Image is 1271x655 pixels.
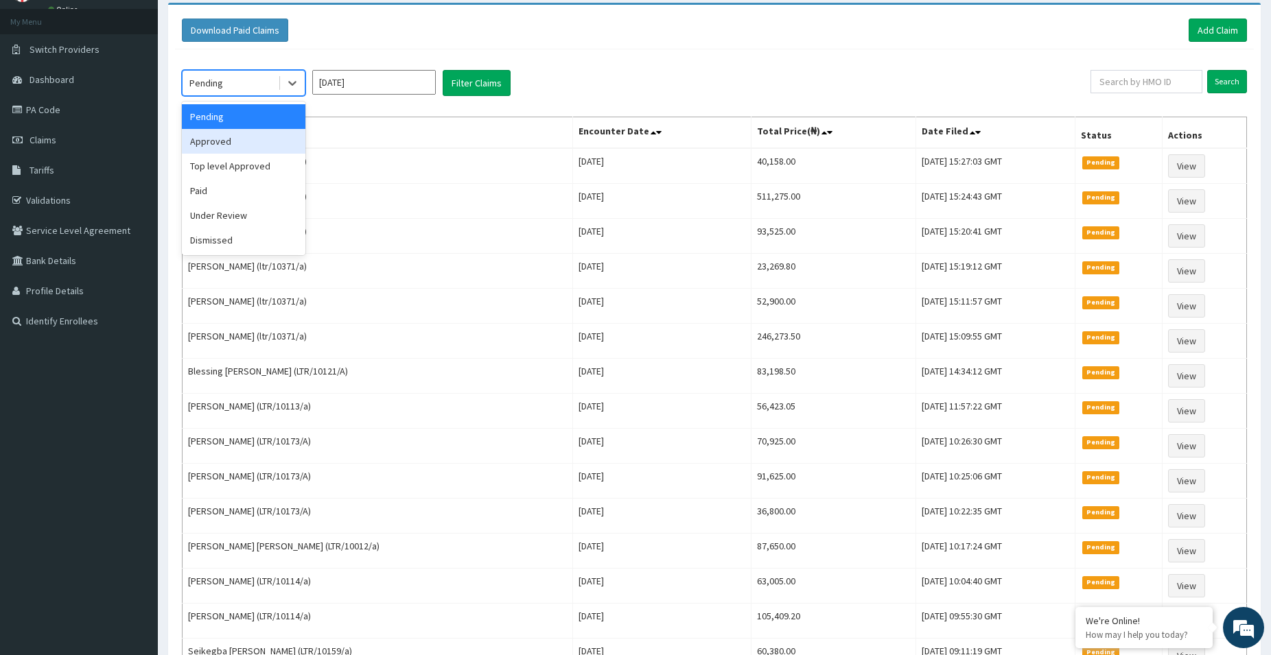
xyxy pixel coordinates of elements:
td: [PERSON_NAME] (LTR/10113/a) [183,394,573,429]
textarea: Type your message and hit 'Enter' [7,374,261,422]
td: [PERSON_NAME] (ltr/10371/a) [183,219,573,254]
span: Pending [1082,331,1120,344]
td: [PERSON_NAME] (ltr/10371/a) [183,184,573,219]
div: Minimize live chat window [225,7,258,40]
td: [DATE] [573,534,751,569]
div: Under Review [182,203,305,228]
td: 23,269.80 [751,254,916,289]
a: Online [48,5,81,14]
td: [DATE] [573,569,751,604]
a: View [1168,259,1205,283]
td: 87,650.00 [751,534,916,569]
a: View [1168,434,1205,457]
td: [PERSON_NAME] (ltr/10371/a) [183,324,573,359]
td: 52,900.00 [751,289,916,324]
a: View [1168,294,1205,318]
td: [DATE] 15:19:12 GMT [916,254,1075,289]
td: [DATE] 15:11:57 GMT [916,289,1075,324]
td: [DATE] [573,429,751,464]
img: d_794563401_company_1708531726252_794563401 [25,69,56,103]
td: [DATE] 09:55:30 GMT [916,604,1075,639]
td: Blessing [PERSON_NAME] (LTR/10121/A) [183,359,573,394]
td: 105,409.20 [751,604,916,639]
td: 246,273.50 [751,324,916,359]
th: Encounter Date [573,117,751,149]
th: Date Filed [916,117,1075,149]
input: Select Month and Year [312,70,436,95]
td: [PERSON_NAME] (ltr/10371/a) [183,289,573,324]
span: Pending [1082,226,1120,239]
td: [DATE] 15:27:03 GMT [916,148,1075,184]
a: View [1168,504,1205,527]
div: Pending [182,104,305,129]
td: 91,625.00 [751,464,916,499]
button: Filter Claims [443,70,511,96]
div: Dismissed [182,228,305,252]
p: How may I help you today? [1086,629,1202,641]
a: Add Claim [1189,19,1247,42]
a: View [1168,189,1205,213]
td: [DATE] [573,148,751,184]
input: Search [1207,70,1247,93]
input: Search by HMO ID [1091,70,1202,93]
span: Switch Providers [30,43,100,56]
td: [DATE] [573,394,751,429]
td: [DATE] 11:57:22 GMT [916,394,1075,429]
div: Chat with us now [71,77,231,95]
span: Pending [1082,401,1120,414]
td: [DATE] 10:25:06 GMT [916,464,1075,499]
td: [PERSON_NAME] (LTR/10173/A) [183,429,573,464]
a: View [1168,574,1205,597]
td: [DATE] 14:34:12 GMT [916,359,1075,394]
td: [DATE] 10:22:35 GMT [916,499,1075,534]
span: We're online! [80,173,189,311]
button: Download Paid Claims [182,19,288,42]
td: [DATE] 10:17:24 GMT [916,534,1075,569]
a: View [1168,364,1205,388]
div: Top level Approved [182,154,305,178]
div: Approved [182,129,305,154]
span: Pending [1082,191,1120,204]
td: 40,158.00 [751,148,916,184]
span: Pending [1082,506,1120,519]
td: [DATE] [573,324,751,359]
a: View [1168,154,1205,178]
td: [DATE] [573,219,751,254]
td: 83,198.50 [751,359,916,394]
th: Actions [1163,117,1247,149]
a: View [1168,469,1205,492]
a: View [1168,399,1205,422]
div: We're Online! [1086,615,1202,627]
th: Status [1075,117,1162,149]
td: [PERSON_NAME] (LTR/10173/A) [183,464,573,499]
td: [DATE] [573,499,751,534]
td: 36,800.00 [751,499,916,534]
td: [PERSON_NAME] (LTR/10173/A) [183,499,573,534]
td: 63,005.00 [751,569,916,604]
td: 511,275.00 [751,184,916,219]
td: [PERSON_NAME] (ltr/10371/a) [183,148,573,184]
th: Name [183,117,573,149]
td: [DATE] [573,254,751,289]
td: [DATE] 10:26:30 GMT [916,429,1075,464]
span: Pending [1082,366,1120,379]
span: Pending [1082,261,1120,274]
span: Pending [1082,541,1120,553]
a: View [1168,329,1205,353]
span: Pending [1082,156,1120,169]
td: [DATE] 15:24:43 GMT [916,184,1075,219]
span: Claims [30,134,56,146]
td: [PERSON_NAME] (LTR/10114/a) [183,569,573,604]
div: Pending [189,76,223,90]
td: [DATE] [573,289,751,324]
span: Pending [1082,576,1120,588]
td: [PERSON_NAME] (ltr/10371/a) [183,254,573,289]
td: [PERSON_NAME] (LTR/10114/a) [183,604,573,639]
td: [DATE] [573,359,751,394]
td: 70,925.00 [751,429,916,464]
td: 56,423.05 [751,394,916,429]
td: [DATE] 15:20:41 GMT [916,219,1075,254]
a: View [1168,224,1205,248]
div: Paid [182,178,305,203]
td: [DATE] [573,464,751,499]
